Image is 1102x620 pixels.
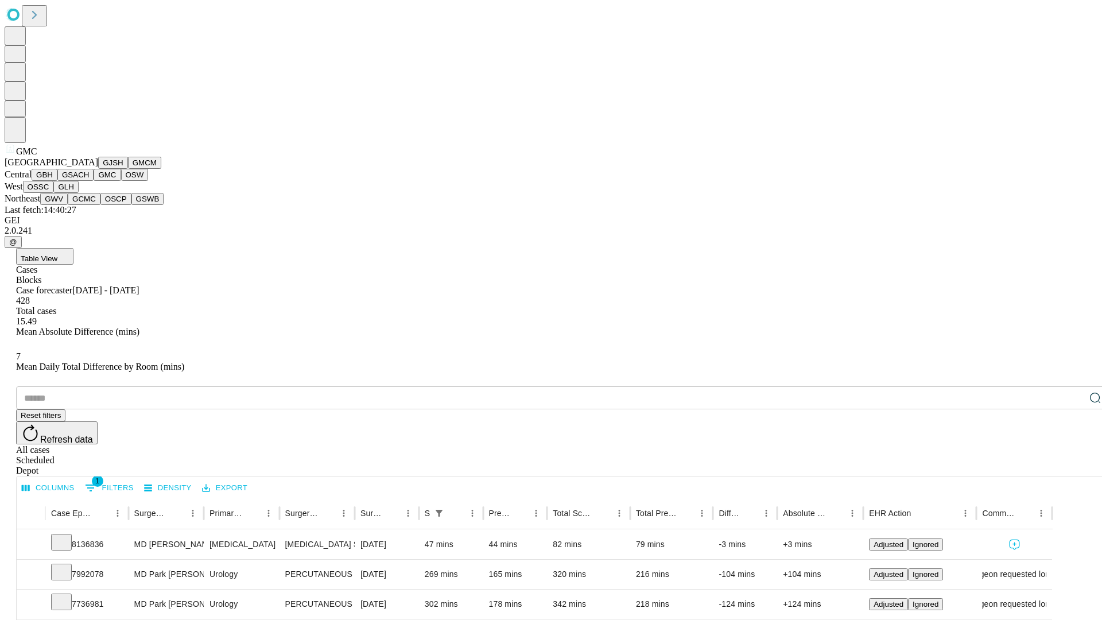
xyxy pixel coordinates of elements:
div: +124 mins [783,590,857,619]
div: 8136836 [51,530,123,559]
span: Central [5,169,32,179]
span: Table View [21,254,57,263]
button: GWV [40,193,68,205]
button: Refresh data [16,421,98,444]
button: Sort [512,505,528,521]
button: Sort [678,505,694,521]
span: Ignored [913,540,938,549]
button: Menu [528,505,544,521]
button: Menu [844,505,860,521]
div: Total Scheduled Duration [553,509,594,518]
span: Adjusted [874,600,903,609]
span: Ignored [913,570,938,579]
span: Refresh data [40,435,93,444]
span: Adjusted [874,570,903,579]
button: GMCM [128,157,161,169]
div: 178 mins [489,590,542,619]
button: Export [199,479,250,497]
div: 7736981 [51,590,123,619]
button: Reset filters [16,409,65,421]
button: Sort [828,505,844,521]
div: Comments [982,509,1015,518]
button: Sort [1017,505,1033,521]
div: [DATE] [360,590,413,619]
button: Menu [957,505,973,521]
div: [DATE] [360,560,413,589]
button: Menu [336,505,352,521]
div: Surgery Date [360,509,383,518]
div: Difference [719,509,741,518]
span: GMC [16,146,37,156]
div: Primary Service [209,509,243,518]
div: [DATE] [360,530,413,559]
div: 1 active filter [431,505,447,521]
div: 269 mins [425,560,478,589]
span: Mean Absolute Difference (mins) [16,327,139,336]
button: Sort [320,505,336,521]
button: Menu [611,505,627,521]
button: Show filters [431,505,447,521]
button: Menu [110,505,126,521]
span: Reset filters [21,411,61,420]
button: @ [5,236,22,248]
button: GSWB [131,193,164,205]
div: GEI [5,215,1097,226]
button: Select columns [19,479,77,497]
span: 428 [16,296,30,305]
button: OSW [121,169,149,181]
span: @ [9,238,17,246]
div: -104 mins [719,560,771,589]
div: [MEDICAL_DATA] SKIN [MEDICAL_DATA] MUSCLE AND BONE [285,530,349,559]
span: Ignored [913,600,938,609]
div: 216 mins [636,560,708,589]
div: 342 mins [553,590,624,619]
button: Menu [400,505,416,521]
div: Surgery Name [285,509,319,518]
div: 82 mins [553,530,624,559]
span: [GEOGRAPHIC_DATA] [5,157,98,167]
div: 302 mins [425,590,478,619]
div: PERCUTANEOUS NEPHROSTOLITHOTOMY OVER 2CM [285,560,349,589]
button: Adjusted [869,598,908,610]
div: Total Predicted Duration [636,509,677,518]
div: Surgeon requested longer [982,560,1046,589]
div: +104 mins [783,560,857,589]
button: Adjusted [869,568,908,580]
button: Sort [94,505,110,521]
div: -124 mins [719,590,771,619]
button: Sort [595,505,611,521]
button: Sort [384,505,400,521]
button: Expand [22,565,40,585]
div: 320 mins [553,560,624,589]
div: -3 mins [719,530,771,559]
button: GBH [32,169,57,181]
div: Case Epic Id [51,509,92,518]
button: GSACH [57,169,94,181]
div: [MEDICAL_DATA] [209,530,273,559]
div: Absolute Difference [783,509,827,518]
span: [DATE] - [DATE] [72,285,139,295]
div: Surgeon requested longer [982,590,1046,619]
button: Sort [912,505,928,521]
span: Case forecaster [16,285,72,295]
div: +3 mins [783,530,857,559]
span: Surgeon requested longer [967,560,1062,589]
div: 44 mins [489,530,542,559]
div: 7992078 [51,560,123,589]
div: 47 mins [425,530,478,559]
span: 15.49 [16,316,37,326]
button: GMC [94,169,121,181]
div: MD [PERSON_NAME] [PERSON_NAME] Md [134,530,198,559]
button: Ignored [908,538,943,551]
button: Ignored [908,598,943,610]
button: Expand [22,535,40,555]
div: MD Park [PERSON_NAME] [134,560,198,589]
div: MD Park [PERSON_NAME] [134,590,198,619]
button: GLH [53,181,78,193]
button: Density [141,479,195,497]
span: 7 [16,351,21,361]
div: Urology [209,590,273,619]
button: Menu [464,505,480,521]
div: Urology [209,560,273,589]
button: Menu [1033,505,1049,521]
